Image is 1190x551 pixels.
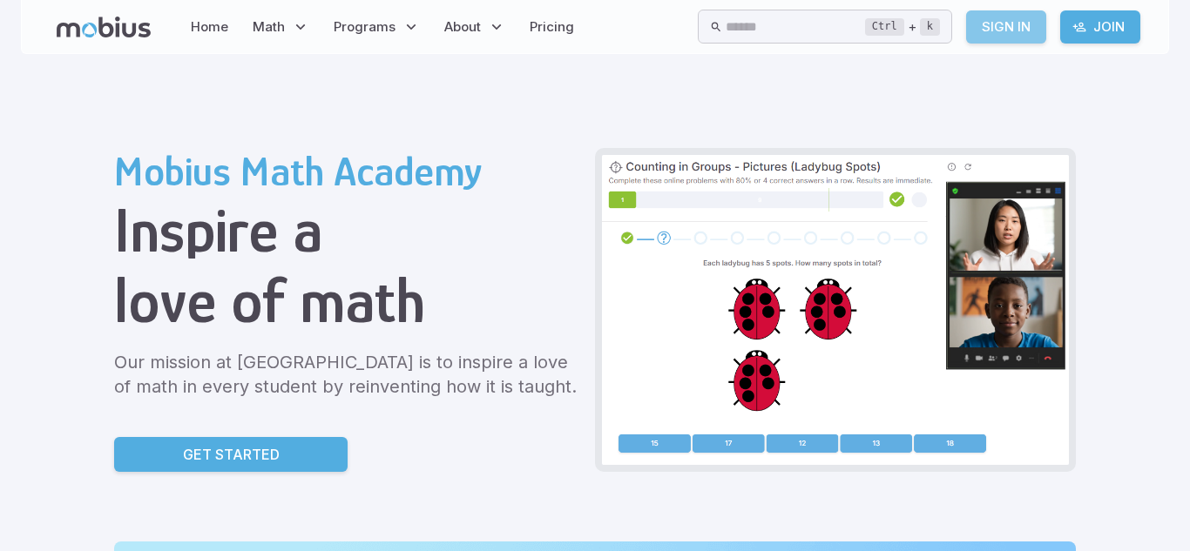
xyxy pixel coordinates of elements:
[114,350,581,399] p: Our mission at [GEOGRAPHIC_DATA] is to inspire a love of math in every student by reinventing how...
[444,17,481,37] span: About
[602,155,1069,465] img: Grade 2 Class
[114,148,581,195] h2: Mobius Math Academy
[524,7,579,47] a: Pricing
[183,444,280,465] p: Get Started
[253,17,285,37] span: Math
[186,7,233,47] a: Home
[114,265,581,336] h1: love of math
[865,17,940,37] div: +
[1060,10,1140,44] a: Join
[966,10,1046,44] a: Sign In
[865,18,904,36] kbd: Ctrl
[114,195,581,265] h1: Inspire a
[334,17,396,37] span: Programs
[114,437,348,472] a: Get Started
[920,18,940,36] kbd: k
